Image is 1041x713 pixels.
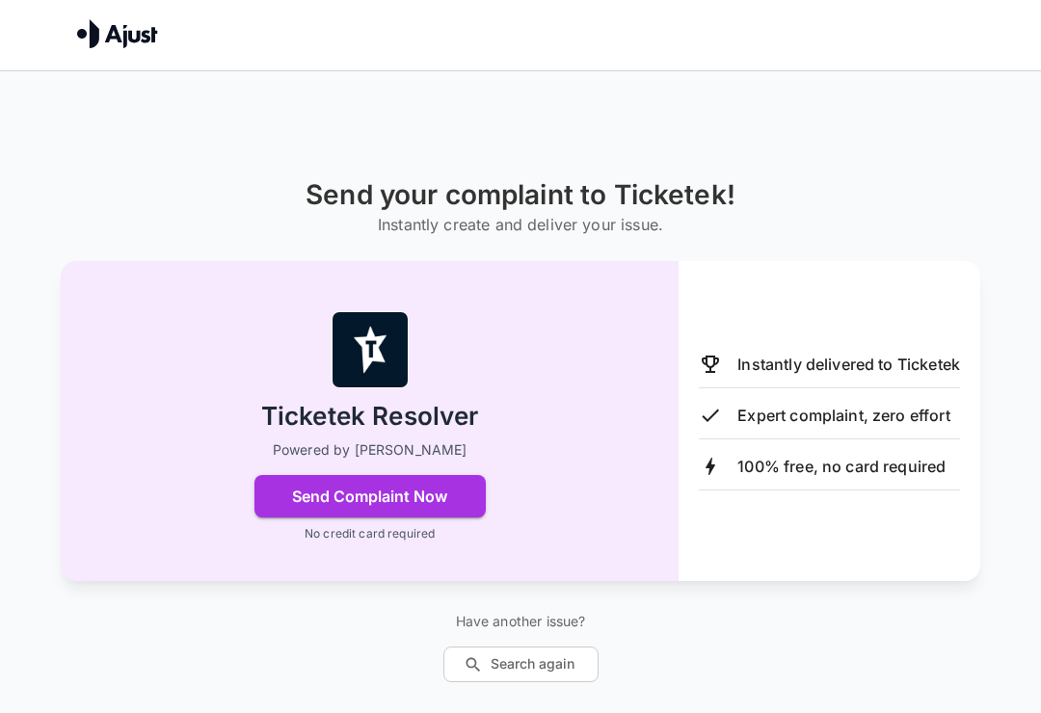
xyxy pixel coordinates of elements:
img: Ticketek [332,311,409,388]
img: Ajust [77,19,158,48]
h6: Instantly create and deliver your issue. [306,211,735,238]
button: Send Complaint Now [254,475,486,517]
p: Instantly delivered to Ticketek [737,353,960,376]
p: No credit card required [305,525,435,542]
p: Powered by [PERSON_NAME] [273,440,467,460]
p: Expert complaint, zero effort [737,404,949,427]
button: Search again [443,647,599,682]
p: Have another issue? [443,612,599,631]
h1: Send your complaint to Ticketek! [306,179,735,211]
p: 100% free, no card required [737,455,946,478]
h2: Ticketek Resolver [261,400,479,434]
